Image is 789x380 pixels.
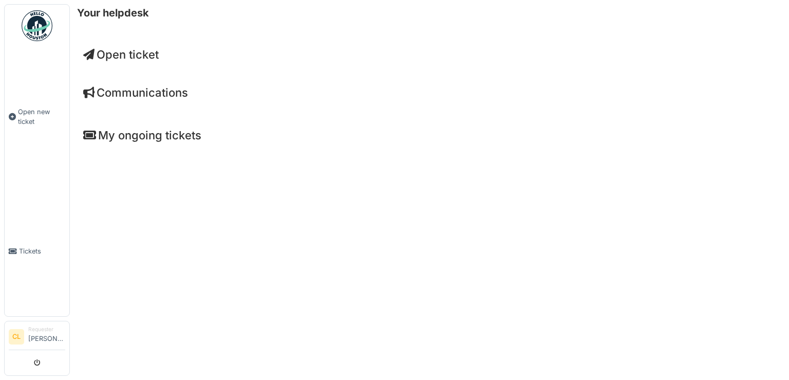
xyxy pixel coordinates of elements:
[28,325,65,333] div: Requester
[83,86,776,99] h4: Communications
[83,48,159,61] a: Open ticket
[9,325,65,350] a: CL Requester[PERSON_NAME]
[83,129,776,142] h4: My ongoing tickets
[5,47,69,187] a: Open new ticket
[19,246,65,256] span: Tickets
[9,329,24,345] li: CL
[18,107,65,126] span: Open new ticket
[77,7,149,19] h6: Your helpdesk
[22,10,52,41] img: Badge_color-CXgf-gQk.svg
[28,325,65,348] li: [PERSON_NAME]
[5,187,69,317] a: Tickets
